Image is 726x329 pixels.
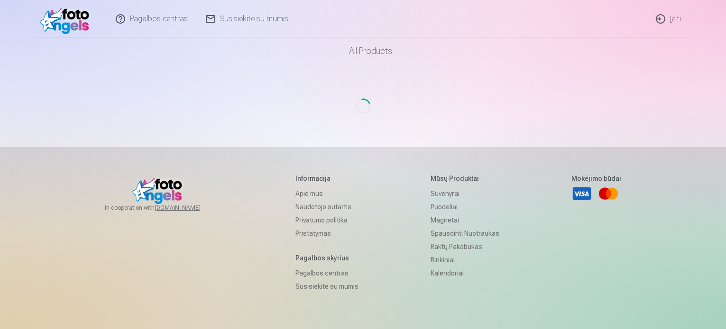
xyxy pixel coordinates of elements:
a: [DOMAIN_NAME] [155,204,223,212]
a: Visa [571,183,592,204]
a: Spausdinti nuotraukas [431,227,499,240]
a: Puodeliai [431,200,499,213]
h5: Mūsų produktai [431,174,499,183]
span: In cooperation with [105,204,223,212]
a: All products [322,38,404,64]
a: Apie mus [295,187,358,200]
a: Naudotojo sutartis [295,200,358,213]
a: Pristatymas [295,227,358,240]
h5: Mokėjimo būdai [571,174,621,183]
a: Rinkiniai [431,253,499,267]
a: Suvenyrai [431,187,499,200]
a: Pagalbos centras [295,267,358,280]
h5: Pagalbos skyrius [295,253,358,263]
a: Raktų pakabukas [431,240,499,253]
h5: Informacija [295,174,358,183]
a: Mastercard [598,183,619,204]
a: Magnetai [431,213,499,227]
a: Kalendoriai [431,267,499,280]
img: /v1 [40,4,94,34]
a: Privatumo politika [295,213,358,227]
a: Susisiekite su mumis [295,280,358,293]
